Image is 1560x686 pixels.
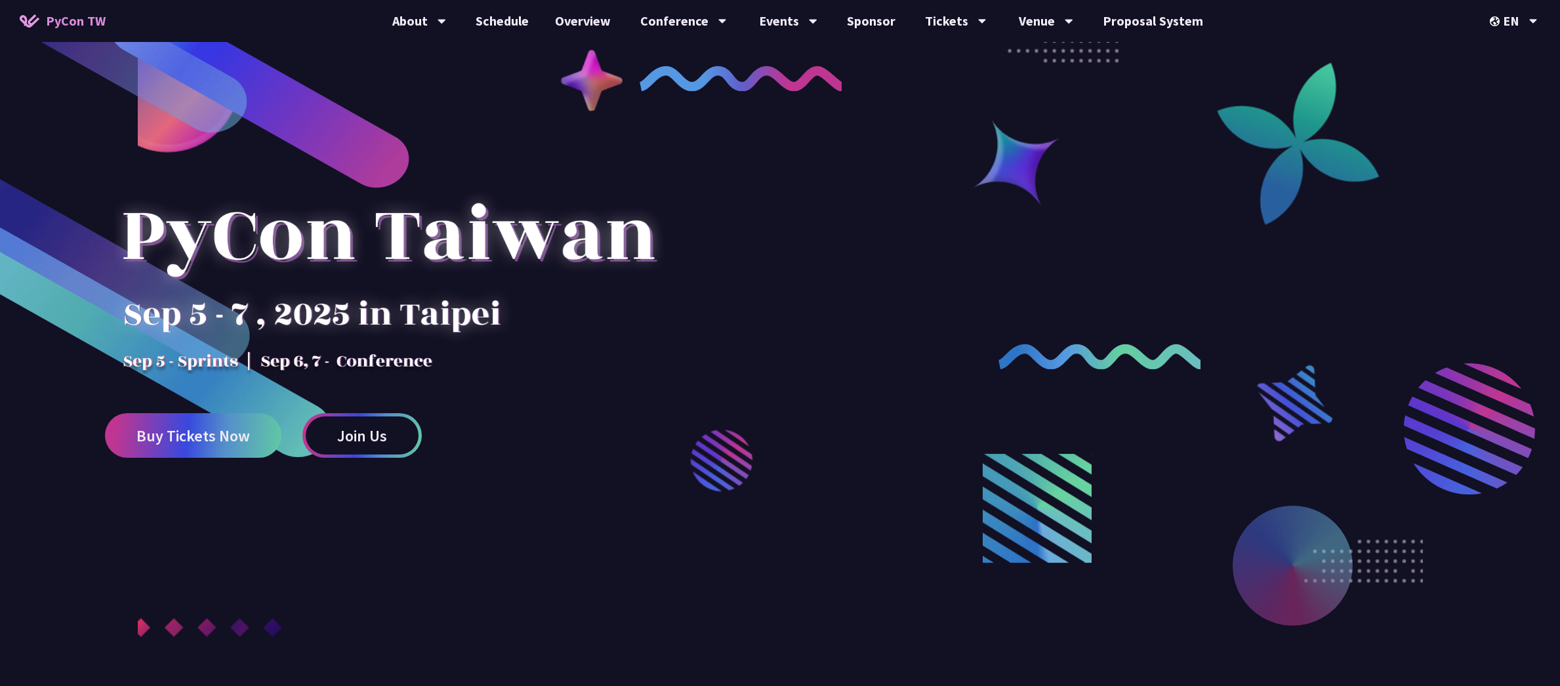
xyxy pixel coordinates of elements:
a: PyCon TW [7,5,119,37]
img: Home icon of PyCon TW 2025 [20,14,39,28]
a: Buy Tickets Now [105,413,281,458]
a: Join Us [302,413,422,458]
img: curly-2.e802c9f.png [998,344,1201,369]
img: Locale Icon [1490,16,1503,26]
img: curly-1.ebdbada.png [640,66,842,91]
span: Join Us [337,428,387,444]
span: Buy Tickets Now [136,428,250,444]
span: PyCon TW [46,11,106,31]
